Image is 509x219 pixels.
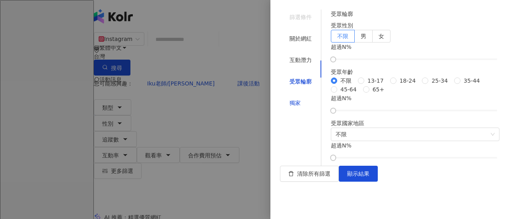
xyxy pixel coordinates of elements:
[331,21,499,30] div: 受眾性別
[280,166,339,182] button: 清除所有篩選
[289,56,312,64] div: 互動潛力
[379,33,384,39] span: 女
[331,43,499,51] div: 超過 %
[297,171,330,177] span: 清除所有篩選
[364,76,387,85] span: 13-17
[331,68,499,76] div: 受眾年齡
[342,142,346,149] span: N
[339,166,378,182] button: 顯示結果
[460,76,483,85] span: 35-44
[289,77,312,86] div: 受眾輪廓
[331,94,499,103] div: 超過 %
[361,33,366,39] span: 男
[342,95,346,101] span: N
[289,99,301,107] div: 獨家
[337,33,348,39] span: 不限
[331,10,499,18] h4: 受眾輪廓
[288,171,294,176] span: delete
[336,128,495,141] span: 不限
[347,171,369,177] span: 顯示結果
[289,13,312,21] div: 篩選條件
[331,119,499,128] div: 受眾國家地區
[337,76,355,85] span: 不限
[428,76,451,85] span: 25-34
[289,34,312,43] div: 關於網紅
[369,85,388,94] span: 65+
[331,141,499,150] div: 超過 %
[342,44,346,50] span: N
[337,85,360,94] span: 45-64
[396,76,419,85] span: 18-24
